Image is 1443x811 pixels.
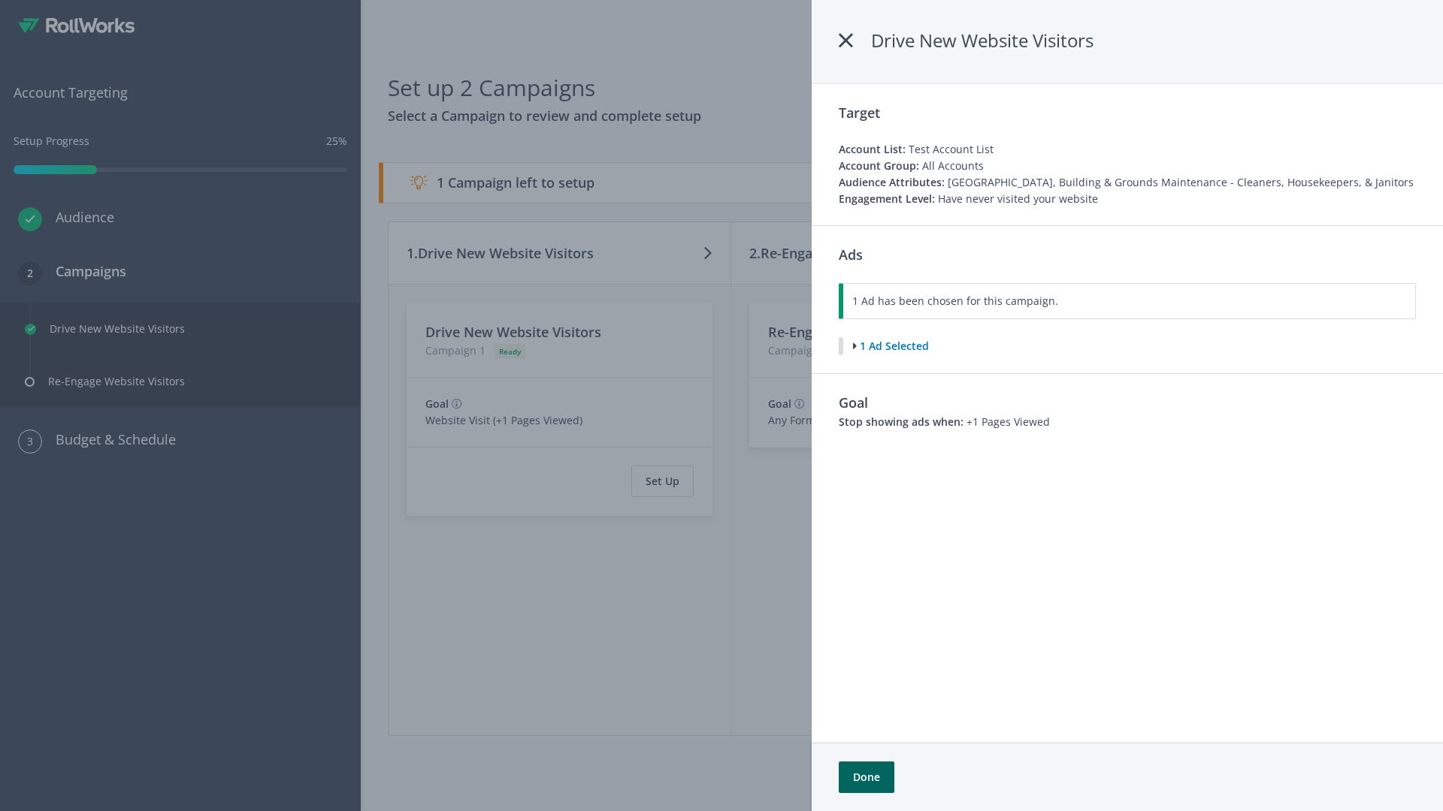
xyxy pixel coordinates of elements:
[948,175,1414,189] span: [GEOGRAPHIC_DATA], Building & Grounds Maintenance - Cleaners, Housekeepers, & Janitors
[839,158,919,173] span: Account Group:
[839,142,906,156] span: Account List:
[839,761,894,793] button: Done
[839,414,1416,430] p: +1 Pages Viewed
[839,175,945,189] span: Audience Attributes:
[852,294,1058,308] span: 1 Ad has been chosen for this campaign.
[938,191,1098,206] span: Have never visited your website
[839,415,964,429] b: Stop showing ads when:
[909,142,994,156] span: Test Account List
[922,158,984,173] span: All Accounts
[839,102,1416,123] h3: Target
[839,244,863,265] h3: Ads
[852,337,930,355] button: 1 Ad Selected
[871,28,1094,53] span: Drive New Website Visitors
[839,191,935,206] span: Engagement Level:
[839,392,868,413] h3: Goal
